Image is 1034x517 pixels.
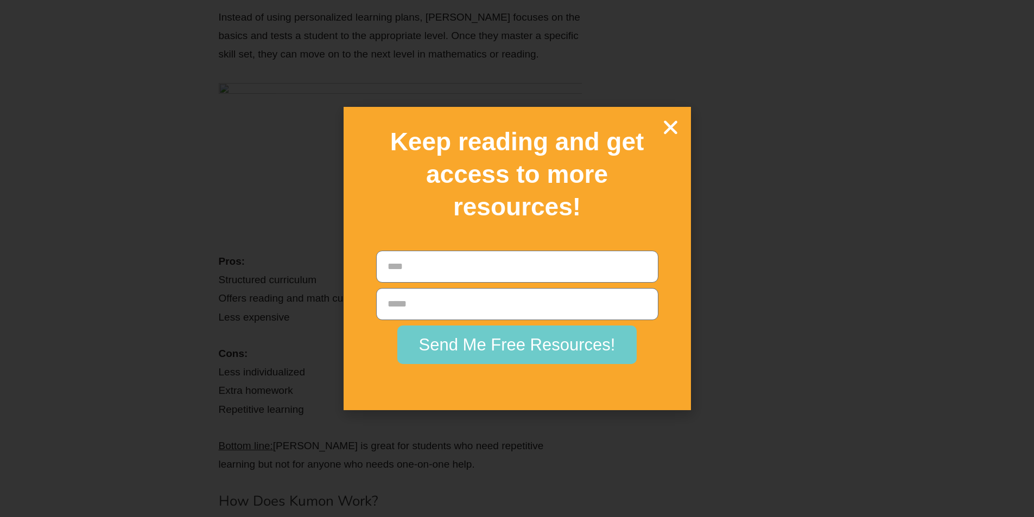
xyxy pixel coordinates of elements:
button: Send Me Free Resources! [397,325,637,364]
iframe: Chat Widget [853,394,1034,517]
h2: Keep reading and get access to more resources! [363,126,672,223]
form: New Form [376,251,658,369]
a: Close [661,118,680,137]
span: Send Me Free Resources! [419,336,616,353]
